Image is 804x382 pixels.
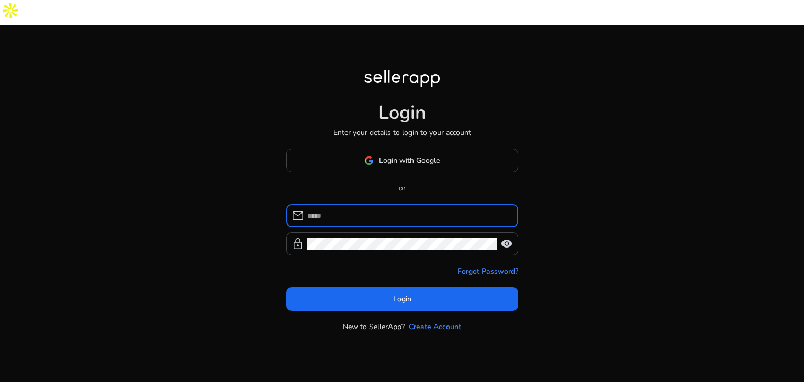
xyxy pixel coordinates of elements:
[343,321,405,332] p: New to SellerApp?
[286,287,518,311] button: Login
[292,209,304,222] span: mail
[500,238,513,250] span: visibility
[409,321,461,332] a: Create Account
[364,156,374,165] img: google-logo.svg
[286,183,518,194] p: or
[292,238,304,250] span: lock
[379,155,440,166] span: Login with Google
[286,149,518,172] button: Login with Google
[333,127,471,138] p: Enter your details to login to your account
[378,102,426,124] h1: Login
[393,294,411,305] span: Login
[457,266,518,277] a: Forgot Password?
